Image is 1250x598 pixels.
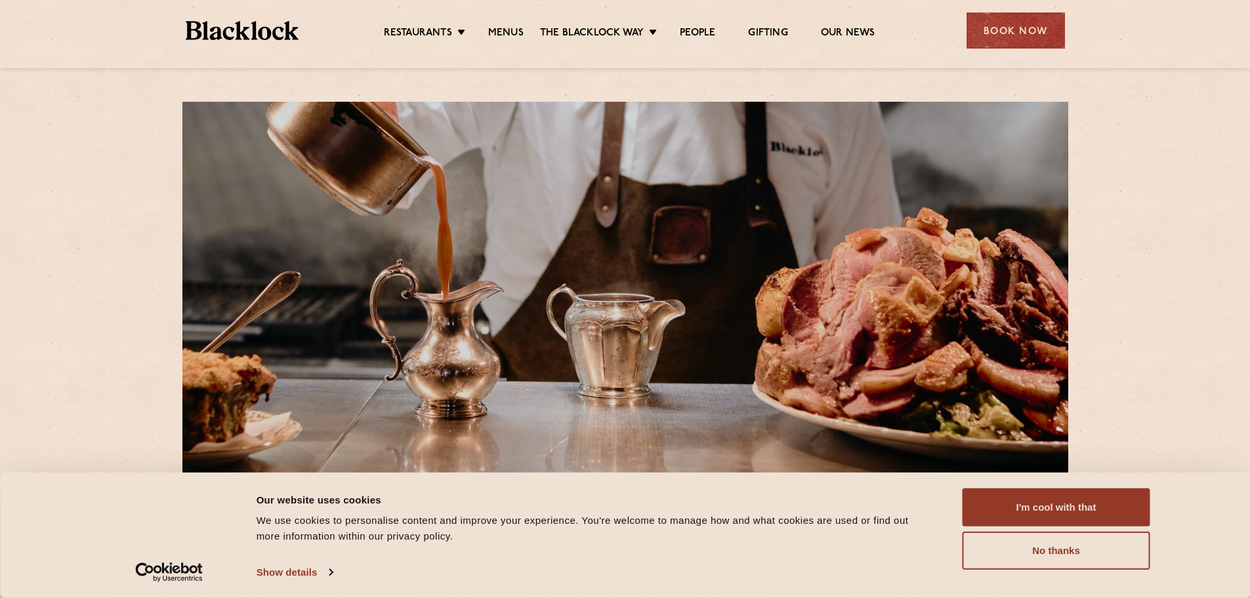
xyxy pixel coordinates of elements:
[257,492,933,507] div: Our website uses cookies
[821,27,875,41] a: Our News
[186,21,299,40] img: BL_Textured_Logo-footer-cropped.svg
[488,27,524,41] a: Menus
[963,532,1150,570] button: No thanks
[384,27,452,41] a: Restaurants
[257,563,333,582] a: Show details
[680,27,715,41] a: People
[748,27,787,41] a: Gifting
[963,488,1150,526] button: I'm cool with that
[540,27,644,41] a: The Blacklock Way
[112,563,226,582] a: Usercentrics Cookiebot - opens in a new window
[257,513,933,544] div: We use cookies to personalise content and improve your experience. You're welcome to manage how a...
[967,12,1065,49] div: Book Now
